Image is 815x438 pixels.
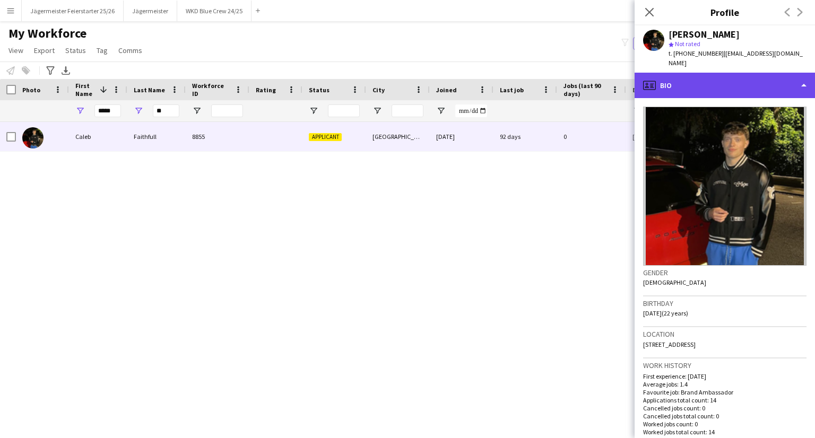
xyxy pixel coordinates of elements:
[493,122,557,151] div: 92 days
[643,107,807,266] img: Crew avatar or photo
[366,122,430,151] div: [GEOGRAPHIC_DATA]
[563,82,607,98] span: Jobs (last 90 days)
[372,106,382,116] button: Open Filter Menu
[34,46,55,55] span: Export
[557,122,626,151] div: 0
[127,122,186,151] div: Faithfull
[59,64,72,77] app-action-btn: Export XLSX
[635,73,815,98] div: Bio
[643,412,807,420] p: Cancelled jobs total count: 0
[309,133,342,141] span: Applicant
[643,361,807,370] h3: Work history
[643,428,807,436] p: Worked jobs total count: 14
[436,106,446,116] button: Open Filter Menu
[97,46,108,55] span: Tag
[118,46,142,55] span: Comms
[669,30,740,39] div: [PERSON_NAME]
[4,43,28,57] a: View
[643,372,807,380] p: First experience: [DATE]
[675,40,700,48] span: Not rated
[192,82,230,98] span: Workforce ID
[633,37,686,50] button: Everyone9,756
[8,46,23,55] span: View
[22,86,40,94] span: Photo
[211,104,243,117] input: Workforce ID Filter Input
[44,64,57,77] app-action-btn: Advanced filters
[643,278,706,286] span: [DEMOGRAPHIC_DATA]
[635,5,815,19] h3: Profile
[643,299,807,308] h3: Birthday
[643,309,688,317] span: [DATE] (22 years)
[75,82,96,98] span: First Name
[256,86,276,94] span: Rating
[75,106,85,116] button: Open Filter Menu
[500,86,524,94] span: Last job
[430,122,493,151] div: [DATE]
[643,388,807,396] p: Favourite job: Brand Ambassador
[65,46,86,55] span: Status
[134,86,165,94] span: Last Name
[309,106,318,116] button: Open Filter Menu
[436,86,457,94] span: Joined
[69,122,127,151] div: Caleb
[61,43,90,57] a: Status
[643,404,807,412] p: Cancelled jobs count: 0
[643,396,807,404] p: Applications total count: 14
[30,43,59,57] a: Export
[372,86,385,94] span: City
[94,104,121,117] input: First Name Filter Input
[669,49,803,67] span: | [EMAIL_ADDRESS][DOMAIN_NAME]
[455,104,487,117] input: Joined Filter Input
[22,127,44,148] img: Caleb Faithfull
[643,420,807,428] p: Worked jobs count: 0
[632,86,649,94] span: Email
[22,1,124,21] button: Jägermeister Feierstarter 25/26
[643,340,696,348] span: [STREET_ADDRESS]
[643,329,807,339] h3: Location
[186,122,249,151] div: 8855
[192,106,202,116] button: Open Filter Menu
[309,86,330,94] span: Status
[392,104,423,117] input: City Filter Input
[632,106,642,116] button: Open Filter Menu
[8,25,86,41] span: My Workforce
[92,43,112,57] a: Tag
[643,380,807,388] p: Average jobs: 1.4
[134,106,143,116] button: Open Filter Menu
[669,49,724,57] span: t. [PHONE_NUMBER]
[643,268,807,277] h3: Gender
[177,1,252,21] button: WKD Blue Crew 24/25
[328,104,360,117] input: Status Filter Input
[124,1,177,21] button: Jägermeister
[153,104,179,117] input: Last Name Filter Input
[114,43,146,57] a: Comms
